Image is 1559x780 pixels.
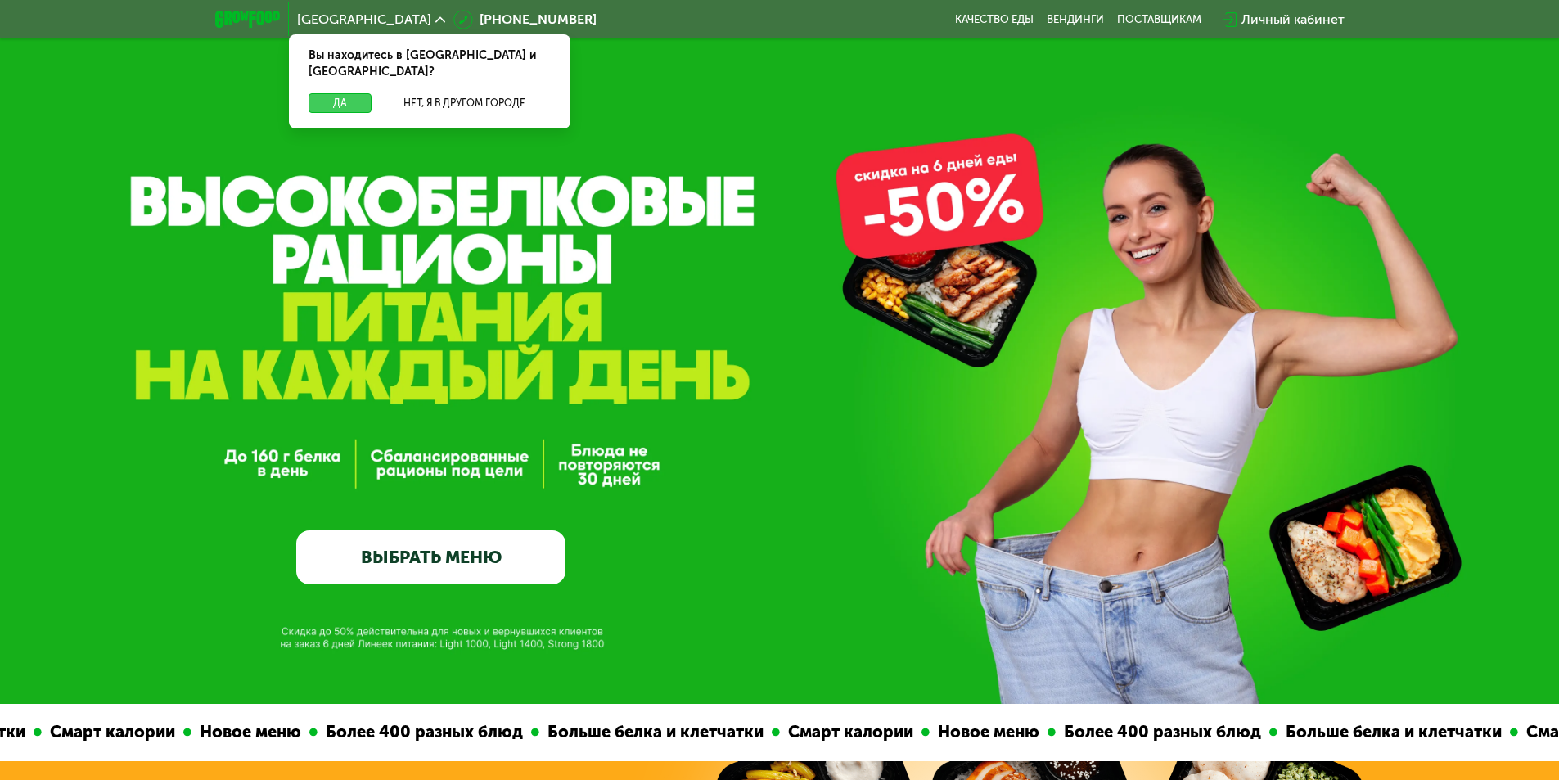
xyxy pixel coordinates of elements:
[289,34,570,93] div: Вы находитесь в [GEOGRAPHIC_DATA] и [GEOGRAPHIC_DATA]?
[378,93,551,113] button: Нет, я в другом городе
[183,719,301,745] div: Новое меню
[1241,10,1345,29] div: Личный кабинет
[1047,13,1104,26] a: Вендинги
[1117,13,1201,26] div: поставщикам
[772,719,913,745] div: Смарт калории
[309,719,523,745] div: Более 400 разных блюд
[955,13,1034,26] a: Качество еды
[531,719,764,745] div: Больше белка и клетчатки
[453,10,597,29] a: [PHONE_NUMBER]
[1269,719,1502,745] div: Больше белка и клетчатки
[34,719,175,745] div: Смарт калории
[1048,719,1261,745] div: Более 400 разных блюд
[297,13,431,26] span: [GEOGRAPHIC_DATA]
[921,719,1039,745] div: Новое меню
[309,93,372,113] button: Да
[296,530,565,584] a: ВЫБРАТЬ МЕНЮ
